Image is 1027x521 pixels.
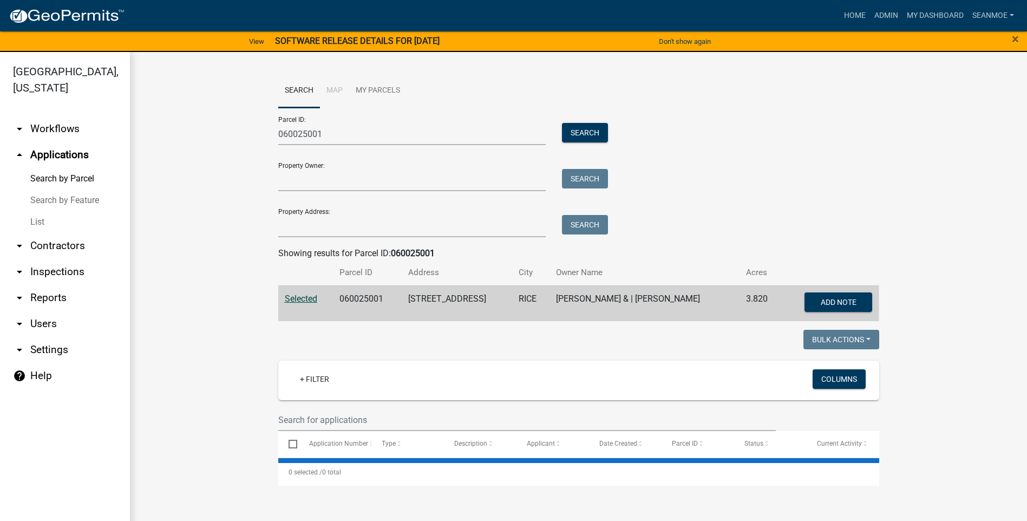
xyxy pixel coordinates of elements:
[870,5,902,26] a: Admin
[13,369,26,382] i: help
[562,169,608,188] button: Search
[512,285,550,321] td: RICE
[1012,32,1019,45] button: Close
[734,431,807,457] datatable-header-cell: Status
[402,260,512,285] th: Address
[1012,31,1019,47] span: ×
[299,431,371,457] datatable-header-cell: Application Number
[444,431,516,457] datatable-header-cell: Description
[278,459,879,486] div: 0 total
[333,285,402,321] td: 060025001
[655,32,715,50] button: Don't show again
[382,440,396,447] span: Type
[278,247,879,260] div: Showing results for Parcel ID:
[13,122,26,135] i: arrow_drop_down
[13,291,26,304] i: arrow_drop_down
[902,5,968,26] a: My Dashboard
[13,148,26,161] i: arrow_drop_up
[562,123,608,142] button: Search
[804,292,872,312] button: Add Note
[550,285,740,321] td: [PERSON_NAME] & | [PERSON_NAME]
[516,431,589,457] datatable-header-cell: Applicant
[275,36,440,46] strong: SOFTWARE RELEASE DETAILS FOR [DATE]
[740,260,781,285] th: Acres
[672,440,698,447] span: Parcel ID
[278,431,299,457] datatable-header-cell: Select
[13,343,26,356] i: arrow_drop_down
[13,265,26,278] i: arrow_drop_down
[813,369,866,389] button: Columns
[285,294,317,304] a: Selected
[278,74,320,108] a: Search
[512,260,550,285] th: City
[968,5,1018,26] a: SeanMoe
[589,431,662,457] datatable-header-cell: Date Created
[562,215,608,235] button: Search
[662,431,734,457] datatable-header-cell: Parcel ID
[349,74,407,108] a: My Parcels
[371,431,444,457] datatable-header-cell: Type
[527,440,555,447] span: Applicant
[840,5,870,26] a: Home
[245,32,269,50] a: View
[817,440,862,447] span: Current Activity
[291,369,338,389] a: + Filter
[807,431,879,457] datatable-header-cell: Current Activity
[550,260,740,285] th: Owner Name
[744,440,763,447] span: Status
[391,248,435,258] strong: 060025001
[454,440,487,447] span: Description
[289,468,322,476] span: 0 selected /
[821,297,856,306] span: Add Note
[309,440,368,447] span: Application Number
[13,317,26,330] i: arrow_drop_down
[278,409,776,431] input: Search for applications
[333,260,402,285] th: Parcel ID
[803,330,879,349] button: Bulk Actions
[402,285,512,321] td: [STREET_ADDRESS]
[740,285,781,321] td: 3.820
[13,239,26,252] i: arrow_drop_down
[599,440,637,447] span: Date Created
